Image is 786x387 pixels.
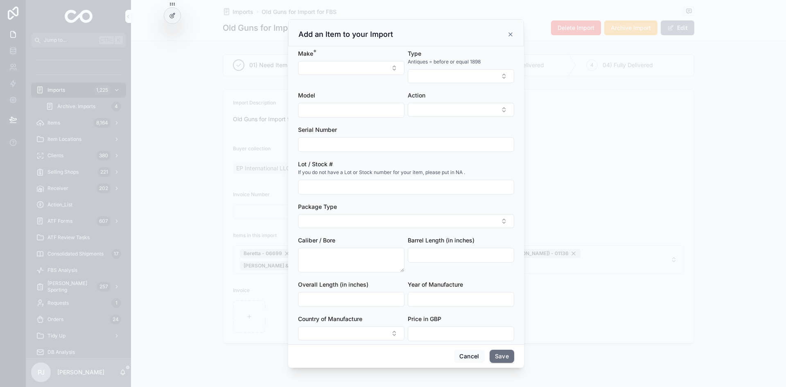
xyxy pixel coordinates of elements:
span: Action [408,92,425,99]
span: Caliber / Bore [298,237,335,244]
button: Cancel [454,350,484,363]
button: Select Button [408,69,514,83]
span: Package Type [298,203,337,210]
button: Select Button [298,214,514,228]
span: Lot / Stock # [298,161,333,167]
button: Select Button [298,326,404,340]
span: If you do not have a Lot or Stock number for your item, please put in NA . [298,169,465,176]
button: Select Button [408,103,514,117]
button: Select Button [298,61,404,75]
span: Make [298,50,313,57]
h3: Add an Item to your Import [298,29,393,39]
span: Country of Manufacture [298,315,362,322]
span: Year of Manufacture [408,281,463,288]
button: Save [490,350,514,363]
span: Type [408,50,421,57]
span: Overall Length (in inches) [298,281,368,288]
span: Serial Number [298,126,337,133]
span: Model [298,92,315,99]
span: Price in GBP [408,315,441,322]
span: Barrel Length (in inches) [408,237,474,244]
span: Antiques = before or equal 1898 [408,59,481,65]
